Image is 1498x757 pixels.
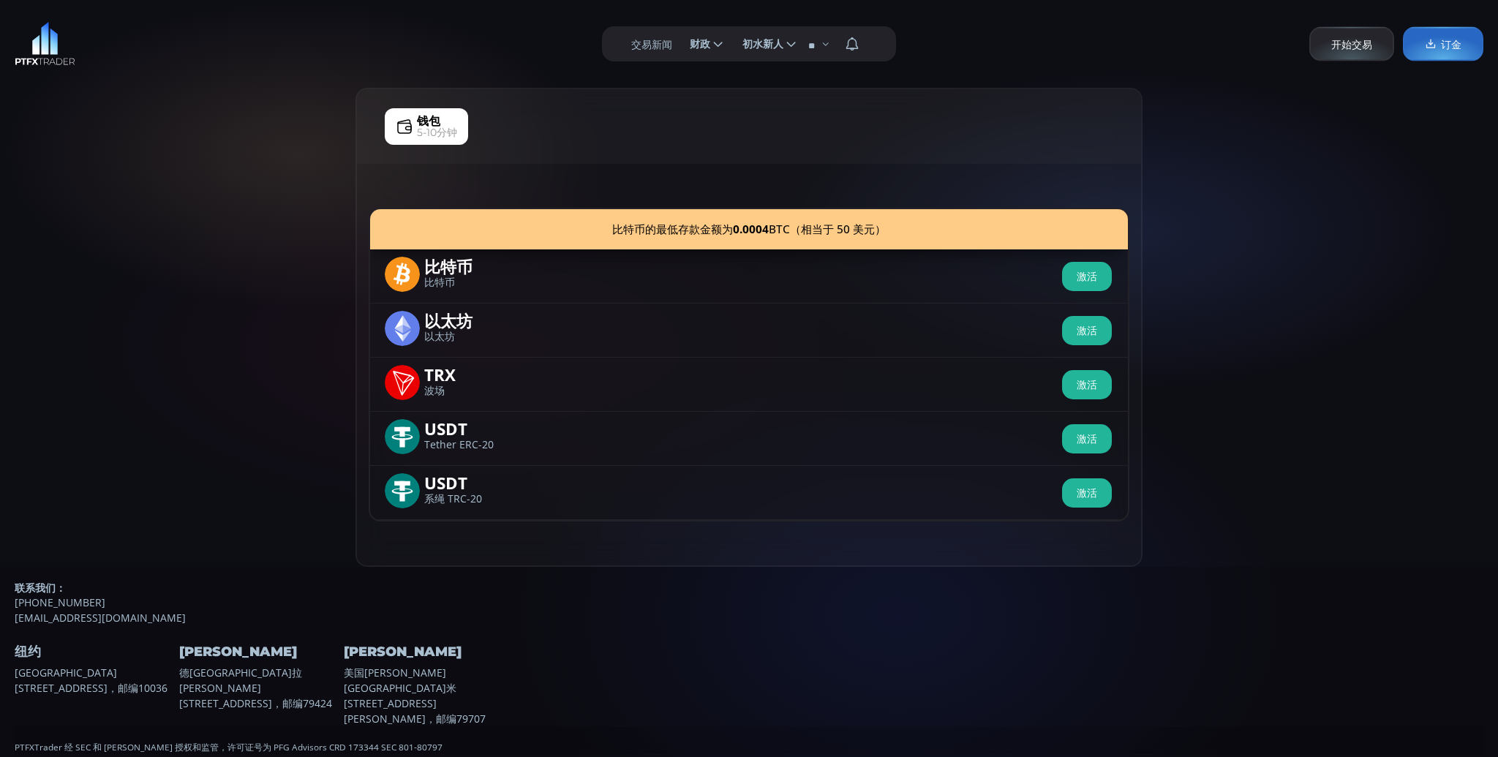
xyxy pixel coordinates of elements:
font: 财政 [690,37,710,50]
button: 激活 [1062,316,1112,345]
button: 激活 [1062,478,1112,508]
font: 系绳 TRC-20 [424,492,482,505]
font: Tether ERC-20 [424,437,494,451]
font: 激活 [1077,486,1097,500]
font: 钱包 [417,114,440,128]
font: 激活 [1077,377,1097,391]
font: USDT [424,418,467,440]
font: 美国[PERSON_NAME][GEOGRAPHIC_DATA]米[STREET_ADDRESS][PERSON_NAME]，邮编79707 [344,666,486,726]
font: [PERSON_NAME] [179,644,297,660]
font: 联系我们： [15,581,66,595]
font: 开始交易 [1331,37,1372,51]
font: 激活 [1077,323,1097,337]
font: 比特币的最低存款金额为 [612,222,733,237]
font: 订金 [1441,37,1461,51]
button: 激活 [1062,262,1112,291]
font: USDT [424,472,467,494]
font: 初水新人 [742,37,783,50]
a: [PHONE_NUMBER] [15,595,1483,610]
font: 以太坊 [424,309,473,332]
font: 比特币 [424,255,473,278]
font: BTC（相当于 50 美元） [769,222,886,237]
font: 纽约 [15,644,41,660]
font: 激活 [1077,269,1097,283]
font: 交易新闻 [631,37,672,51]
a: 钱包5-10分钟 [385,108,468,145]
img: 标识 [15,22,75,66]
font: 比特币 [424,275,455,289]
font: TRX [424,364,456,386]
font: 德[GEOGRAPHIC_DATA]拉[PERSON_NAME][STREET_ADDRESS]，邮编79424 [179,666,332,710]
button: 激活 [1062,424,1112,453]
a: 订金 [1403,27,1483,61]
font: [GEOGRAPHIC_DATA][STREET_ADDRESS]，邮编10036 [15,666,168,695]
font: [PHONE_NUMBER] [15,595,105,609]
button: 激活 [1062,370,1112,399]
font: 5-10分钟 [417,126,457,139]
font: [EMAIL_ADDRESS][DOMAIN_NAME] [15,611,186,625]
font: 0.0004 [733,222,769,237]
font: [PERSON_NAME] [344,644,462,660]
font: 波场 [424,383,445,397]
font: PTFXTrader 经 SEC 和 [PERSON_NAME] 授权和监管，许可证号为 PFG Advisors CRD 173344 SEC 801-80797 [15,741,443,753]
a: 开始交易 [1309,27,1394,61]
font: 激活 [1077,432,1097,445]
font: 以太坊 [424,329,455,343]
